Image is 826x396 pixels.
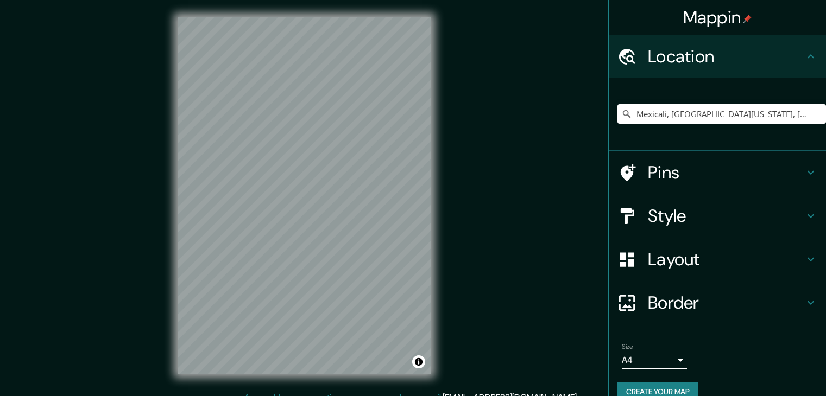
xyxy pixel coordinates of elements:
[622,352,687,369] div: A4
[648,292,804,314] h4: Border
[648,205,804,227] h4: Style
[178,17,431,374] canvas: Map
[729,354,814,384] iframe: Help widget launcher
[683,7,752,28] h4: Mappin
[622,342,633,352] label: Size
[648,162,804,183] h4: Pins
[617,104,826,124] input: Pick your city or area
[648,248,804,270] h4: Layout
[609,35,826,78] div: Location
[609,238,826,281] div: Layout
[743,15,752,23] img: pin-icon.png
[609,151,826,194] div: Pins
[609,194,826,238] div: Style
[412,355,425,368] button: Toggle attribution
[648,46,804,67] h4: Location
[609,281,826,324] div: Border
